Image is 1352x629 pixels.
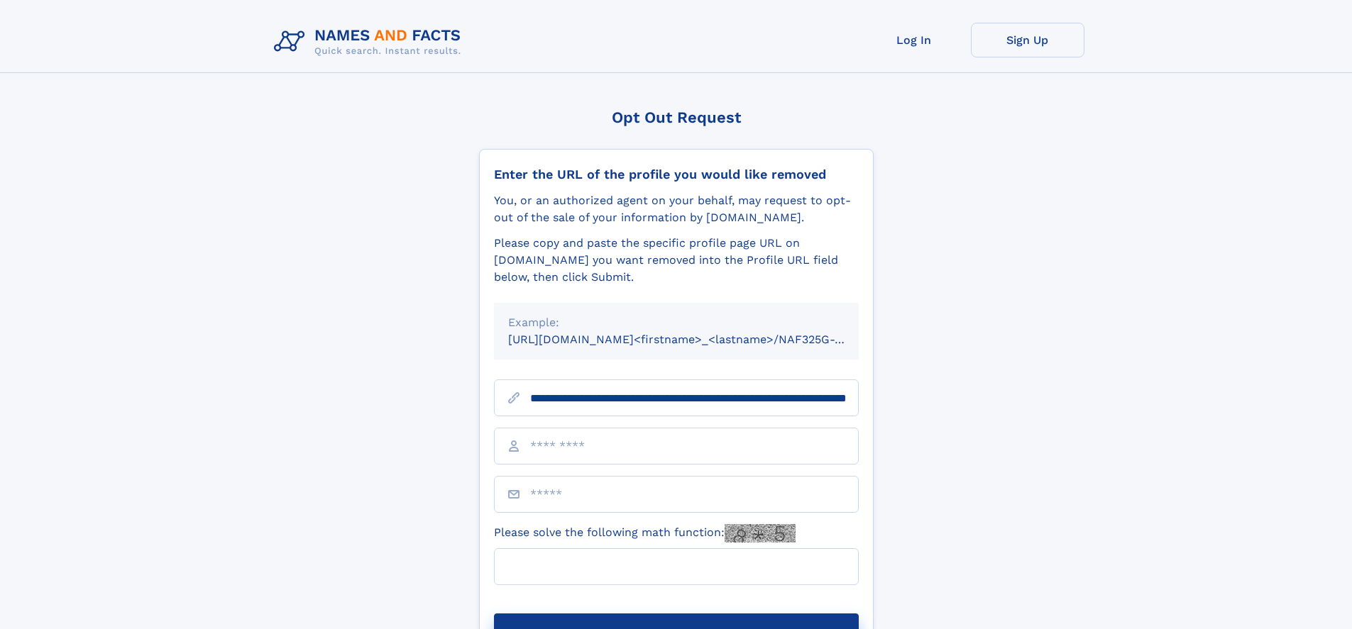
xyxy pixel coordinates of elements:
[494,167,859,182] div: Enter the URL of the profile you would like removed
[494,524,796,542] label: Please solve the following math function:
[857,23,971,57] a: Log In
[971,23,1084,57] a: Sign Up
[508,333,886,346] small: [URL][DOMAIN_NAME]<firstname>_<lastname>/NAF325G-xxxxxxxx
[479,108,874,126] div: Opt Out Request
[494,235,859,286] div: Please copy and paste the specific profile page URL on [DOMAIN_NAME] you want removed into the Pr...
[508,314,845,331] div: Example:
[494,192,859,226] div: You, or an authorized agent on your behalf, may request to opt-out of the sale of your informatio...
[268,23,473,61] img: Logo Names and Facts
